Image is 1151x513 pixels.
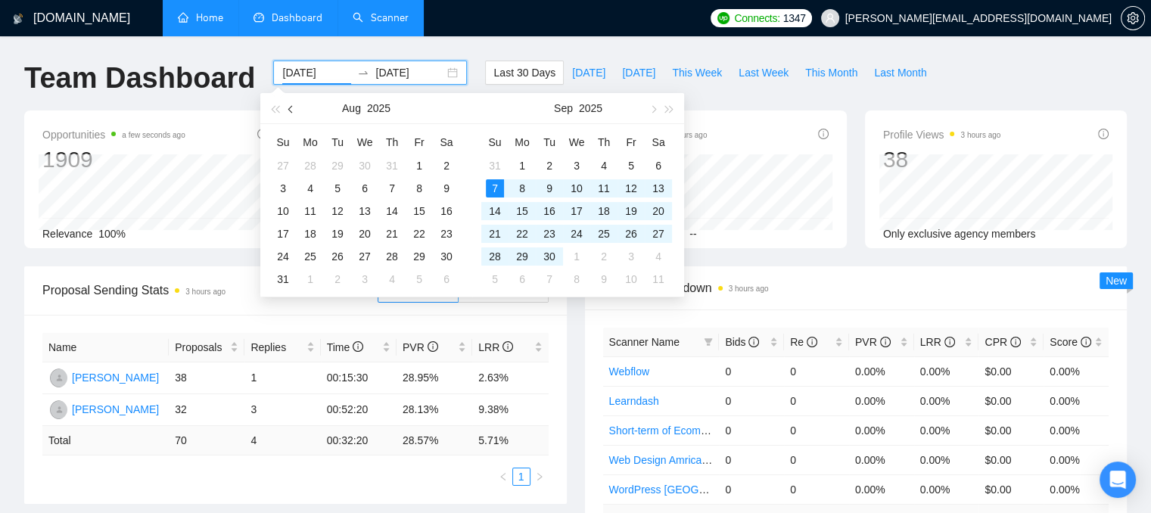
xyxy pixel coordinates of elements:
th: Fr [617,130,645,154]
td: 2025-09-24 [563,222,590,245]
span: CPR [985,336,1020,348]
div: 10 [274,202,292,220]
button: Last Week [730,61,797,85]
div: 2 [328,270,347,288]
span: dashboard [254,12,264,23]
div: 10 [568,179,586,197]
td: 2025-08-10 [269,200,297,222]
td: 2025-09-03 [563,154,590,177]
td: 2025-09-06 [433,268,460,291]
button: 2025 [579,93,602,123]
td: 2025-09-27 [645,222,672,245]
span: info-circle [1010,337,1021,347]
th: Su [481,130,509,154]
td: 2025-09-01 [509,154,536,177]
div: 3 [622,247,640,266]
td: 32 [169,394,244,426]
td: 2025-08-07 [378,177,406,200]
td: 2025-09-06 [645,154,672,177]
td: 2025-07-31 [378,154,406,177]
span: info-circle [353,341,363,352]
img: logo [13,7,23,31]
td: 3 [244,394,320,426]
button: Sep [554,93,573,123]
td: 2025-09-28 [481,245,509,268]
th: Fr [406,130,433,154]
div: 23 [540,225,558,243]
td: 9.38% [472,394,548,426]
td: 2025-08-05 [324,177,351,200]
div: 20 [356,225,374,243]
td: 2025-08-08 [406,177,433,200]
a: Short-term of Ecommerce [609,424,730,437]
div: 9 [595,270,613,288]
div: 30 [356,157,374,175]
td: 2025-09-26 [617,222,645,245]
td: 2025-08-11 [297,200,324,222]
th: Mo [509,130,536,154]
th: We [563,130,590,154]
td: 2025-09-09 [536,177,563,200]
td: 2025-08-28 [378,245,406,268]
td: 2025-10-11 [645,268,672,291]
td: 2025-08-25 [297,245,324,268]
span: info-circle [818,129,829,139]
time: 3 hours ago [960,131,1000,139]
div: 16 [540,202,558,220]
h1: Team Dashboard [24,61,255,96]
div: 28 [301,157,319,175]
td: 2025-09-18 [590,200,617,222]
td: 0 [784,356,849,386]
td: 2.63% [472,362,548,394]
div: 8 [568,270,586,288]
span: New [1106,275,1127,287]
td: 2025-09-05 [617,154,645,177]
div: 29 [513,247,531,266]
span: Last 30 Days [493,64,555,81]
div: 27 [649,225,667,243]
td: 2025-10-09 [590,268,617,291]
td: 2025-08-06 [351,177,378,200]
div: 15 [410,202,428,220]
div: 26 [622,225,640,243]
button: [DATE] [614,61,664,85]
span: info-circle [880,337,891,347]
span: info-circle [944,337,955,347]
td: 2025-08-31 [269,268,297,291]
span: Replies [250,339,303,356]
a: WordPress [GEOGRAPHIC_DATA] [609,483,775,496]
td: 0.00% [849,356,914,386]
td: 2025-08-23 [433,222,460,245]
div: 38 [883,145,1001,174]
td: 2025-08-24 [269,245,297,268]
div: 12 [328,202,347,220]
div: 1 [513,157,531,175]
td: 00:15:30 [321,362,397,394]
img: PK [50,368,69,387]
div: 30 [437,247,456,266]
div: 11 [595,179,613,197]
div: 29 [410,247,428,266]
td: 2025-09-07 [481,177,509,200]
time: a few seconds ago [122,131,185,139]
span: Score [1050,336,1090,348]
td: 0.00% [849,386,914,415]
div: 10 [622,270,640,288]
td: 2025-10-08 [563,268,590,291]
td: 2025-10-06 [509,268,536,291]
div: 3 [356,270,374,288]
span: Bids [725,336,759,348]
td: 2025-10-02 [590,245,617,268]
div: 31 [486,157,504,175]
div: 2 [437,157,456,175]
span: This Week [672,64,722,81]
span: to [357,67,369,79]
span: info-circle [748,337,759,347]
span: Profile Views [883,126,1001,144]
td: 2025-09-21 [481,222,509,245]
td: 2025-08-01 [406,154,433,177]
span: right [535,472,544,481]
td: 2025-08-17 [269,222,297,245]
span: Dashboard [272,11,322,24]
span: left [499,472,508,481]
